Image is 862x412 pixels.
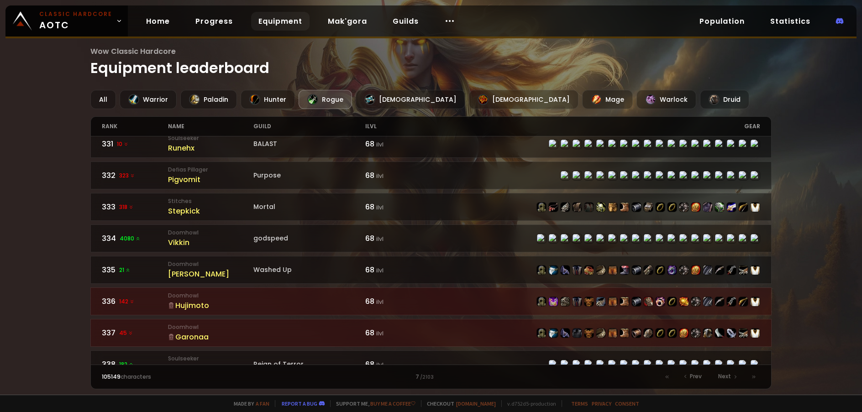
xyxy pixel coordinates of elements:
img: item-16713 [596,297,605,306]
div: 337 [102,327,168,339]
div: 68 [365,264,431,276]
div: Pigvomit [168,174,253,185]
img: item-5976 [751,297,760,306]
a: Progress [188,12,240,31]
div: BALAST [253,139,365,149]
div: 331 [102,138,168,150]
a: 333318 StitchesStepkickMortal68 ilvlitem-22718item-22150item-19835item-49item-14637item-20216item... [90,193,771,221]
img: item-12651 [739,329,748,338]
div: Vikkin [168,237,253,248]
div: Mage [582,90,633,109]
a: Mak'gora [321,12,374,31]
img: item-11815 [691,266,700,275]
a: 33110 SoulseekerRunehxBALAST68 ilvlitem-16908item-18404item-22008item-16905item-16910item-16909it... [90,130,771,158]
div: [DEMOGRAPHIC_DATA] [356,90,465,109]
img: item-5976 [751,266,760,275]
div: Lnìne [168,363,253,374]
div: 7 [267,373,596,381]
img: item-209622 [679,297,689,306]
div: Hujimoto [168,300,253,311]
a: Consent [615,400,639,407]
img: item-13368 [727,266,736,275]
img: item-2105 [573,266,582,275]
small: ilvl [376,235,384,243]
img: item-17063 [668,266,677,275]
img: item-19381 [620,266,629,275]
a: Buy me a coffee [370,400,415,407]
img: item-16825 [632,329,641,338]
img: item-22378 [715,203,724,212]
img: item-13340 [703,297,712,306]
img: item-19835 [561,203,570,212]
img: item-16910 [596,266,605,275]
img: item-18500 [668,329,677,338]
div: Warrior [120,90,177,109]
div: Paladin [180,90,237,109]
img: item-16309 [549,297,558,306]
div: 68 [365,296,431,307]
img: item-22007 [608,203,617,212]
img: item-16908 [537,266,546,275]
span: v. d752d5 - production [501,400,556,407]
img: item-14637 [584,203,594,212]
div: 336 [102,296,168,307]
a: 33521 Doomhowl[PERSON_NAME]Washed Up68 ilvlitem-16908item-18404item-16823item-2105item-16905item-... [90,256,771,284]
img: item-22003 [620,203,629,212]
img: item-18500 [656,329,665,338]
span: 4080 [120,235,141,243]
img: item-13965 [679,266,689,275]
a: Equipment [251,12,310,31]
img: item-5976 [751,329,760,338]
div: Druid [700,90,749,109]
img: item-13368 [727,297,736,306]
img: item-18500 [668,203,677,212]
img: item-13340 [703,266,712,275]
img: item-18323 [739,297,748,306]
div: 335 [102,264,168,276]
img: item-16721 [584,297,594,306]
small: Stitches [168,197,253,205]
small: Doomhowl [168,229,253,237]
img: item-18832 [727,329,736,338]
div: Rogue [299,90,352,109]
small: ilvl [376,329,384,337]
img: item-20216 [596,203,605,212]
img: item-18500 [656,266,665,275]
span: 318 [119,203,134,211]
a: Privacy [592,400,611,407]
div: Washed Up [253,265,365,275]
span: Wow Classic Hardcore [90,46,771,57]
img: item-16823 [561,266,570,275]
small: Classic Hardcore [39,10,112,18]
img: item-22006 [644,203,653,212]
img: item-12651 [739,266,748,275]
small: ilvl [376,361,384,369]
img: item-17713 [656,297,665,306]
img: item-22150 [549,203,558,212]
span: AOTC [39,10,112,32]
span: 105149 [102,373,121,381]
div: Garonaa [168,331,253,343]
img: item-16708 [561,297,570,306]
small: Soulseeker [168,355,253,363]
img: item-5976 [751,203,760,212]
img: item-17075 [715,329,724,338]
div: [DEMOGRAPHIC_DATA] [469,90,578,109]
div: 68 [365,201,431,213]
div: Runehx [168,142,253,154]
span: 21 [119,266,131,274]
a: Terms [571,400,588,407]
a: [DOMAIN_NAME] [456,400,496,407]
img: item-17071 [715,297,724,306]
div: 68 [365,327,431,339]
span: 142 [119,297,135,306]
img: item-18375 [632,266,641,275]
img: item-16711 [620,329,629,338]
div: 68 [365,170,431,181]
span: Checkout [421,400,496,407]
div: Stepkick [168,205,253,217]
img: item-13397 [703,203,712,212]
img: item-15063 [644,297,653,306]
img: item-11840 [573,329,582,338]
img: item-16905 [584,266,594,275]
